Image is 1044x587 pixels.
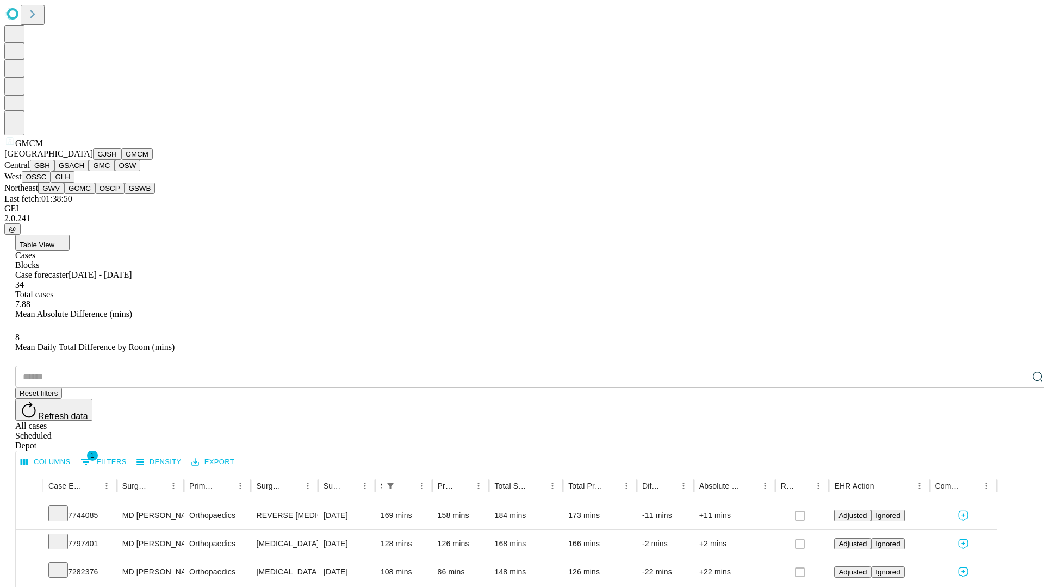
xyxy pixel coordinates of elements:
[89,160,114,171] button: GMC
[21,535,38,554] button: Expand
[838,540,867,548] span: Adjusted
[233,478,248,494] button: Menu
[122,558,178,586] div: MD [PERSON_NAME] [PERSON_NAME] Md
[38,183,64,194] button: GWV
[757,478,773,494] button: Menu
[979,478,994,494] button: Menu
[642,558,688,586] div: -22 mins
[285,478,300,494] button: Sort
[324,530,370,558] div: [DATE]
[15,388,62,399] button: Reset filters
[78,453,129,471] button: Show filters
[494,502,557,529] div: 184 mins
[64,183,95,194] button: GCMC
[342,478,357,494] button: Sort
[381,558,427,586] div: 108 mins
[838,568,867,576] span: Adjusted
[438,482,455,490] div: Predicted In Room Duration
[699,502,770,529] div: +11 mins
[456,478,471,494] button: Sort
[95,183,125,194] button: OSCP
[20,241,54,249] span: Table View
[438,530,484,558] div: 126 mins
[399,478,414,494] button: Sort
[964,478,979,494] button: Sort
[834,510,871,521] button: Adjusted
[151,478,166,494] button: Sort
[811,478,826,494] button: Menu
[834,482,874,490] div: EHR Action
[122,530,178,558] div: MD [PERSON_NAME] [PERSON_NAME] Md
[189,530,245,558] div: Orthopaedics
[18,454,73,471] button: Select columns
[381,482,382,490] div: Scheduled In Room Duration
[699,558,770,586] div: +22 mins
[871,510,904,521] button: Ignored
[4,223,21,235] button: @
[471,478,486,494] button: Menu
[494,530,557,558] div: 168 mins
[383,478,398,494] button: Show filters
[48,530,111,558] div: 7797401
[494,482,529,490] div: Total Scheduled Duration
[217,478,233,494] button: Sort
[15,290,53,299] span: Total cases
[676,478,691,494] button: Menu
[357,478,372,494] button: Menu
[121,148,153,160] button: GMCM
[642,482,660,490] div: Difference
[871,566,904,578] button: Ignored
[256,482,283,490] div: Surgery Name
[568,482,602,490] div: Total Predicted Duration
[324,502,370,529] div: [DATE]
[15,309,132,319] span: Mean Absolute Difference (mins)
[125,183,156,194] button: GSWB
[21,563,38,582] button: Expand
[568,502,631,529] div: 173 mins
[545,478,560,494] button: Menu
[15,399,92,421] button: Refresh data
[4,214,1040,223] div: 2.0.241
[834,538,871,549] button: Adjusted
[871,538,904,549] button: Ignored
[15,333,20,342] span: 8
[93,148,121,160] button: GJSH
[38,411,88,421] span: Refresh data
[189,502,245,529] div: Orthopaedics
[48,502,111,529] div: 7744085
[324,482,341,490] div: Surgery Date
[875,511,900,520] span: Ignored
[134,454,184,471] button: Density
[568,530,631,558] div: 166 mins
[438,558,484,586] div: 86 mins
[642,530,688,558] div: -2 mins
[30,160,54,171] button: GBH
[15,270,69,279] span: Case forecaster
[115,160,141,171] button: OSW
[54,160,89,171] button: GSACH
[4,204,1040,214] div: GEI
[619,478,634,494] button: Menu
[4,172,22,181] span: West
[796,478,811,494] button: Sort
[166,478,181,494] button: Menu
[9,225,16,233] span: @
[300,478,315,494] button: Menu
[324,558,370,586] div: [DATE]
[15,342,175,352] span: Mean Daily Total Difference by Room (mins)
[256,558,312,586] div: [MEDICAL_DATA] [MEDICAL_DATA], EXTENSIVE, 3 OR MORE DISCRETE STRUCTURES
[834,566,871,578] button: Adjusted
[438,502,484,529] div: 158 mins
[189,454,237,471] button: Export
[15,235,70,251] button: Table View
[699,482,741,490] div: Absolute Difference
[494,558,557,586] div: 148 mins
[48,482,83,490] div: Case Epic Id
[4,149,93,158] span: [GEOGRAPHIC_DATA]
[742,478,757,494] button: Sort
[84,478,99,494] button: Sort
[99,478,114,494] button: Menu
[21,507,38,526] button: Expand
[935,482,962,490] div: Comments
[604,478,619,494] button: Sort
